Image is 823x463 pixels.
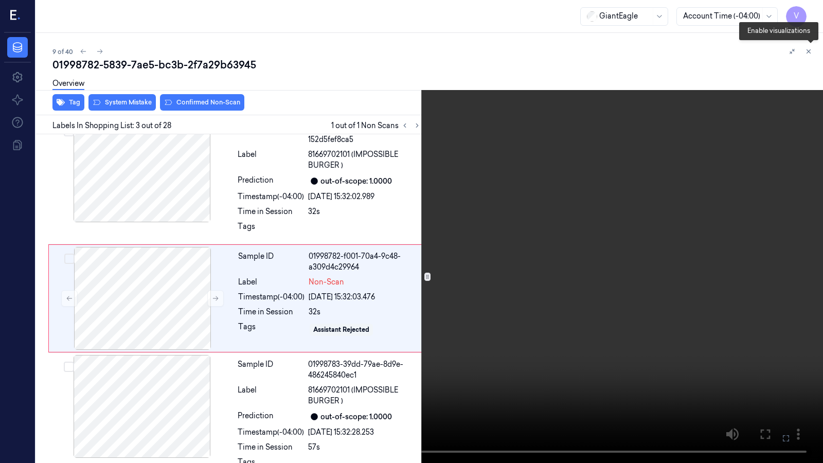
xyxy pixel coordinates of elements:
[52,78,84,90] a: Overview
[52,120,171,131] span: Labels In Shopping List: 3 out of 28
[309,251,421,273] div: 01998782-f001-70a4-9c48-a309d4c29964
[238,277,305,288] div: Label
[160,94,244,111] button: Confirmed Non-Scan
[238,411,304,423] div: Prediction
[238,221,304,238] div: Tags
[238,427,304,438] div: Timestamp (-04:00)
[308,206,421,217] div: 32s
[308,427,421,438] div: [DATE] 15:32:28.253
[238,292,305,302] div: Timestamp (-04:00)
[238,191,304,202] div: Timestamp (-04:00)
[238,385,304,406] div: Label
[238,442,304,453] div: Time in Session
[309,292,421,302] div: [DATE] 15:32:03.476
[238,149,304,171] div: Label
[308,385,421,406] span: 81669702101 (IMPOSSIBLE BURGER )
[309,277,344,288] span: Non-Scan
[64,362,74,372] button: Select row
[308,191,421,202] div: [DATE] 15:32:02.989
[238,359,304,381] div: Sample ID
[88,94,156,111] button: System Mistake
[52,94,84,111] button: Tag
[238,206,304,217] div: Time in Session
[238,322,305,338] div: Tags
[786,6,807,27] button: V
[308,359,421,381] div: 01998783-39dd-79ae-8d9e-486245840ec1
[309,307,421,317] div: 32s
[238,175,304,187] div: Prediction
[308,442,421,453] div: 57s
[320,176,392,187] div: out-of-scope: 1.0000
[331,119,423,132] span: 1 out of 1 Non Scans
[238,251,305,273] div: Sample ID
[320,412,392,422] div: out-of-scope: 1.0000
[64,254,75,264] button: Select row
[238,123,304,145] div: Sample ID
[52,47,73,56] span: 9 of 40
[238,307,305,317] div: Time in Session
[52,58,815,72] div: 01998782-5839-7ae5-bc3b-2f7a29b63945
[313,325,369,334] div: Assistant Rejected
[308,149,421,171] span: 81669702101 (IMPOSSIBLE BURGER )
[308,123,421,145] div: 01998782-d72d-774d-a592-152d5fef8ca5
